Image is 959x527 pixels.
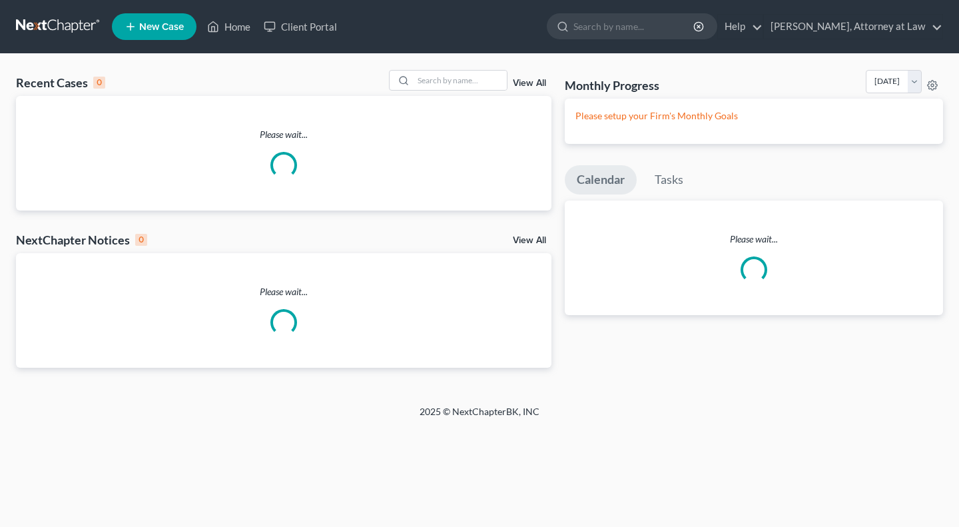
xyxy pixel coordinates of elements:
[135,234,147,246] div: 0
[565,165,637,195] a: Calendar
[100,405,859,429] div: 2025 © NextChapterBK, INC
[718,15,763,39] a: Help
[16,75,105,91] div: Recent Cases
[513,236,546,245] a: View All
[257,15,344,39] a: Client Portal
[565,77,659,93] h3: Monthly Progress
[16,128,551,141] p: Please wait...
[573,14,695,39] input: Search by name...
[16,285,551,298] p: Please wait...
[16,232,147,248] div: NextChapter Notices
[414,71,507,90] input: Search by name...
[139,22,184,32] span: New Case
[93,77,105,89] div: 0
[764,15,942,39] a: [PERSON_NAME], Attorney at Law
[200,15,257,39] a: Home
[575,109,932,123] p: Please setup your Firm's Monthly Goals
[643,165,695,195] a: Tasks
[565,233,943,246] p: Please wait...
[513,79,546,88] a: View All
